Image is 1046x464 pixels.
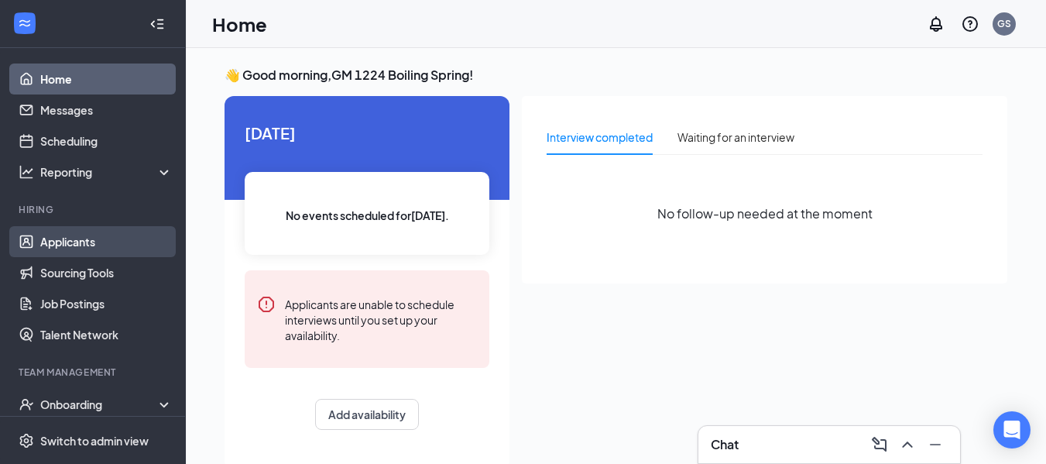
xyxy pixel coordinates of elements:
[40,164,173,180] div: Reporting
[40,64,173,95] a: Home
[677,129,794,146] div: Waiting for an interview
[997,17,1011,30] div: GS
[926,435,945,454] svg: Minimize
[19,366,170,379] div: Team Management
[993,411,1031,449] div: Open Intercom Messenger
[961,15,979,33] svg: QuestionInfo
[315,399,419,430] button: Add availability
[19,164,34,180] svg: Analysis
[257,295,276,314] svg: Error
[547,129,653,146] div: Interview completed
[19,433,34,449] svg: Settings
[40,226,173,257] a: Applicants
[927,15,945,33] svg: Notifications
[40,257,173,288] a: Sourcing Tools
[19,203,170,216] div: Hiring
[245,121,489,145] span: [DATE]
[895,432,920,457] button: ChevronUp
[870,435,889,454] svg: ComposeMessage
[898,435,917,454] svg: ChevronUp
[285,295,477,343] div: Applicants are unable to schedule interviews until you set up your availability.
[867,432,892,457] button: ComposeMessage
[19,397,34,412] svg: UserCheck
[40,433,149,449] div: Switch to admin view
[40,397,159,412] div: Onboarding
[17,15,33,31] svg: WorkstreamLogo
[149,16,165,32] svg: Collapse
[657,204,873,223] span: No follow-up needed at the moment
[225,67,1007,84] h3: 👋 Good morning, GM 1224 Boiling Spring !
[711,436,739,453] h3: Chat
[286,207,449,224] span: No events scheduled for [DATE] .
[923,432,948,457] button: Minimize
[40,319,173,350] a: Talent Network
[212,11,267,37] h1: Home
[40,95,173,125] a: Messages
[40,288,173,319] a: Job Postings
[40,125,173,156] a: Scheduling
